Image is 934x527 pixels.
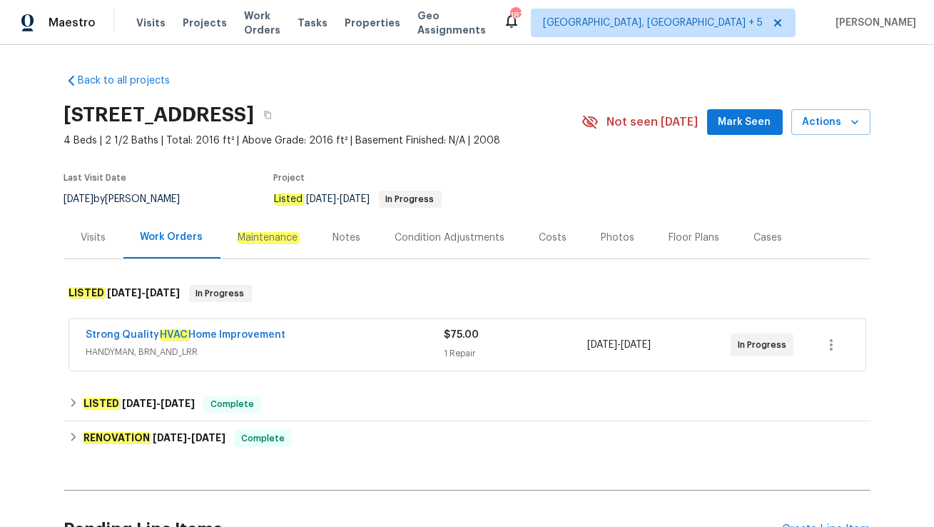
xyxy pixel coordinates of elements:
[153,433,187,443] span: [DATE]
[543,16,763,30] span: [GEOGRAPHIC_DATA], [GEOGRAPHIC_DATA] + 5
[86,345,445,359] span: HANDYMAN, BRN_AND_LRR
[122,398,195,408] span: -
[345,16,400,30] span: Properties
[719,114,771,131] span: Mark Seen
[64,74,201,88] a: Back to all projects
[738,338,792,352] span: In Progress
[669,231,720,245] div: Floor Plans
[64,387,870,421] div: LISTED [DATE]-[DATE]Complete
[380,195,440,204] span: In Progress
[274,174,305,182] span: Project
[830,16,916,30] span: [PERSON_NAME]
[64,271,870,316] div: LISTED [DATE]-[DATE]In Progress
[307,194,337,204] span: [DATE]
[621,340,651,350] span: [DATE]
[83,432,151,443] em: RENOVATION
[238,232,299,244] em: Maintenance
[161,398,195,408] span: [DATE]
[244,9,280,37] span: Work Orders
[607,115,699,129] span: Not seen [DATE]
[153,433,225,443] span: -
[539,231,567,245] div: Costs
[205,397,260,411] span: Complete
[64,194,94,204] span: [DATE]
[587,338,651,352] span: -
[160,329,189,341] em: HVAC
[298,18,328,28] span: Tasks
[601,231,635,245] div: Photos
[183,16,227,30] span: Projects
[307,194,370,204] span: -
[191,286,250,301] span: In Progress
[587,340,617,350] span: [DATE]
[191,433,225,443] span: [DATE]
[64,191,198,208] div: by [PERSON_NAME]
[791,109,870,136] button: Actions
[255,102,280,128] button: Copy Address
[64,108,255,122] h2: [STREET_ADDRESS]
[64,174,127,182] span: Last Visit Date
[803,114,859,131] span: Actions
[445,330,479,340] span: $75.00
[274,194,304,205] em: Listed
[64,421,870,456] div: RENOVATION [DATE]-[DATE]Complete
[83,398,120,409] em: LISTED
[707,109,783,136] button: Mark Seen
[108,288,181,298] span: -
[395,231,505,245] div: Condition Adjustments
[340,194,370,204] span: [DATE]
[64,134,582,148] span: 4 Beds | 2 1/2 Baths | Total: 2016 ft² | Above Grade: 2016 ft² | Basement Finished: N/A | 2008
[445,346,588,361] div: 1 Repair
[146,288,181,298] span: [DATE]
[68,287,106,298] em: LISTED
[235,431,290,446] span: Complete
[86,329,286,341] a: Strong QualityHVACHome Improvement
[108,288,142,298] span: [DATE]
[141,230,203,244] div: Work Orders
[417,9,486,37] span: Geo Assignments
[136,16,166,30] span: Visits
[754,231,783,245] div: Cases
[49,16,96,30] span: Maestro
[81,231,106,245] div: Visits
[122,398,156,408] span: [DATE]
[510,9,520,23] div: 187
[333,231,361,245] div: Notes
